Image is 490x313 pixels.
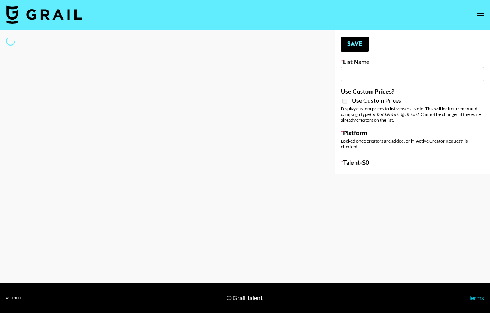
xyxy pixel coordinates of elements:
button: Save [341,37,369,52]
div: Locked once creators are added, or if "Active Creator Request" is checked. [341,138,484,149]
em: for bookers using this list [370,111,419,117]
button: open drawer [473,8,488,23]
label: Talent - $ 0 [341,159,484,166]
div: v 1.7.100 [6,296,21,300]
label: Use Custom Prices? [341,87,484,95]
img: Grail Talent [6,5,82,24]
span: Use Custom Prices [352,97,401,104]
a: Terms [468,294,484,301]
div: Display custom prices to list viewers. Note: This will lock currency and campaign type . Cannot b... [341,106,484,123]
div: © Grail Talent [227,294,263,302]
label: List Name [341,58,484,65]
label: Platform [341,129,484,137]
